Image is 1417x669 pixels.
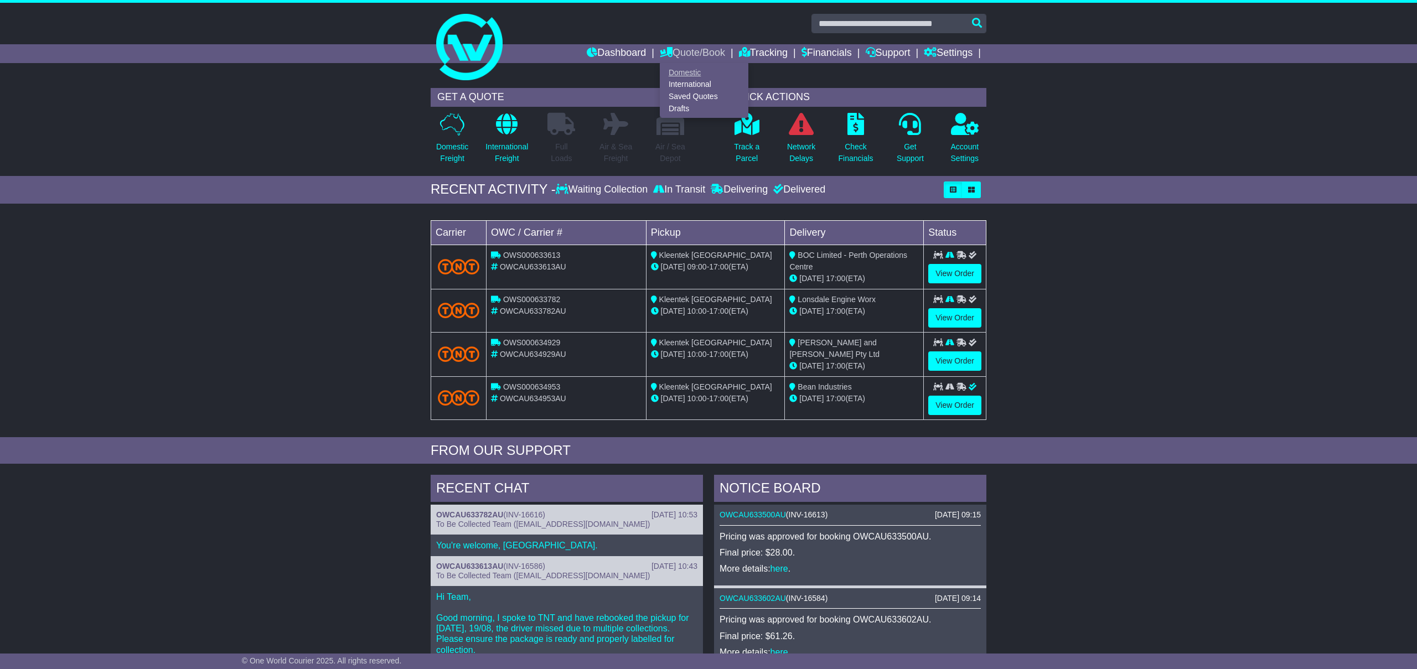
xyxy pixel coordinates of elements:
[720,647,981,657] p: More details: .
[436,562,503,571] a: OWCAU633613AU
[660,44,725,63] a: Quote/Book
[436,540,697,551] p: You're welcome, [GEOGRAPHIC_DATA].
[661,394,685,403] span: [DATE]
[436,562,697,571] div: ( )
[431,443,986,459] div: FROM OUR SUPPORT
[687,394,707,403] span: 10:00
[547,141,575,164] p: Full Loads
[720,510,786,519] a: OWCAU633500AU
[720,531,981,542] p: Pricing was approved for booking OWCAU633500AU.
[799,307,824,315] span: [DATE]
[789,594,825,603] span: INV-16584
[436,520,650,528] span: To Be Collected Team ([EMAIL_ADDRESS][DOMAIN_NAME])
[587,44,646,63] a: Dashboard
[826,394,845,403] span: 17:00
[798,295,876,304] span: Lonsdale Engine Worx
[651,393,780,404] div: - (ETA)
[789,251,907,271] span: BOC Limited - Perth Operations Centre
[659,382,772,391] span: Kleentek [GEOGRAPHIC_DATA]
[709,262,728,271] span: 17:00
[950,112,980,170] a: AccountSettings
[660,63,748,118] div: Quote/Book
[826,274,845,283] span: 17:00
[500,262,566,271] span: OWCAU633613AU
[436,510,503,519] a: OWCAU633782AU
[951,141,979,164] p: Account Settings
[500,307,566,315] span: OWCAU633782AU
[650,184,708,196] div: In Transit
[661,307,685,315] span: [DATE]
[506,562,542,571] span: INV-16586
[787,141,815,164] p: Network Delays
[924,220,986,245] td: Status
[720,563,981,574] p: More details: .
[714,475,986,505] div: NOTICE BOARD
[789,360,919,372] div: (ETA)
[826,307,845,315] span: 17:00
[709,394,728,403] span: 17:00
[661,350,685,359] span: [DATE]
[431,475,703,505] div: RECENT CHAT
[436,510,697,520] div: ( )
[687,350,707,359] span: 10:00
[660,102,748,115] a: Drafts
[720,594,981,603] div: ( )
[659,295,772,304] span: Kleentek [GEOGRAPHIC_DATA]
[506,510,542,519] span: INV-16616
[798,382,851,391] span: Bean Industries
[734,141,759,164] p: Track a Parcel
[928,396,981,415] a: View Order
[785,220,924,245] td: Delivery
[436,141,468,164] p: Domestic Freight
[787,112,816,170] a: NetworkDelays
[438,346,479,361] img: TNT_Domestic.png
[838,112,874,170] a: CheckFinancials
[487,220,647,245] td: OWC / Carrier #
[720,510,981,520] div: ( )
[659,251,772,260] span: Kleentek [GEOGRAPHIC_DATA]
[720,614,981,625] p: Pricing was approved for booking OWCAU633602AU.
[866,44,911,63] a: Support
[935,594,981,603] div: [DATE] 09:14
[503,251,561,260] span: OWS000633613
[935,510,981,520] div: [DATE] 09:15
[660,66,748,79] a: Domestic
[500,350,566,359] span: OWCAU634929AU
[799,394,824,403] span: [DATE]
[789,305,919,317] div: (ETA)
[720,631,981,641] p: Final price: $61.26.
[928,351,981,371] a: View Order
[770,564,788,573] a: here
[924,44,973,63] a: Settings
[789,510,825,519] span: INV-16613
[500,394,566,403] span: OWCAU634953AU
[651,349,780,360] div: - (ETA)
[436,112,469,170] a: DomesticFreight
[826,361,845,370] span: 17:00
[485,112,529,170] a: InternationalFreight
[709,350,728,359] span: 17:00
[660,79,748,91] a: International
[438,303,479,318] img: TNT_Domestic.png
[801,44,852,63] a: Financials
[789,273,919,284] div: (ETA)
[660,91,748,103] a: Saved Quotes
[485,141,528,164] p: International Freight
[438,259,479,274] img: TNT_Domestic.png
[928,264,981,283] a: View Order
[556,184,650,196] div: Waiting Collection
[431,181,556,198] div: RECENT ACTIVITY -
[687,307,707,315] span: 10:00
[651,261,780,273] div: - (ETA)
[431,88,692,107] div: GET A QUOTE
[789,338,880,359] span: [PERSON_NAME] and [PERSON_NAME] Pty Ltd
[661,262,685,271] span: [DATE]
[655,141,685,164] p: Air / Sea Depot
[770,184,825,196] div: Delivered
[896,112,924,170] a: GetSupport
[720,594,786,603] a: OWCAU633602AU
[799,274,824,283] span: [DATE]
[720,547,981,558] p: Final price: $28.00.
[725,88,986,107] div: QUICK ACTIONS
[733,112,760,170] a: Track aParcel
